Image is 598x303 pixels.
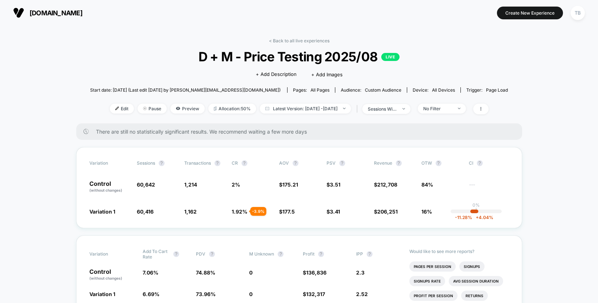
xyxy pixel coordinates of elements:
span: + Add Description [256,71,297,78]
span: Custom Audience [365,87,401,93]
div: sessions with impression [368,106,397,112]
div: Audience: [341,87,401,93]
span: $ [303,269,327,276]
li: Returns [461,291,488,301]
span: + [476,215,479,220]
span: 0 [249,291,252,297]
button: ? [209,251,215,257]
span: 7.06 % [143,269,158,276]
span: 60,642 [137,181,155,188]
span: 16% [421,208,432,215]
span: 132,317 [306,291,325,297]
li: Avg Session Duration [449,276,503,286]
span: Sessions [137,160,155,166]
span: Page Load [486,87,508,93]
p: Control [89,181,130,193]
span: (without changes) [89,276,122,280]
button: [DOMAIN_NAME] [11,7,85,19]
p: Would like to see more reports? [409,249,509,254]
button: ? [278,251,283,257]
p: 0% [472,202,480,208]
span: Latest Version: [DATE] - [DATE] [260,104,351,114]
button: ? [215,160,220,166]
span: 2.3 [356,269,364,276]
span: --- [469,183,509,193]
li: Profit Per Session [409,291,458,301]
span: PDV [196,251,205,257]
span: Variation [89,160,130,166]
span: 177.5 [282,208,295,215]
span: Revenue [374,160,392,166]
div: - 3.9 % [250,207,266,216]
span: CR [232,160,238,166]
span: Device: [407,87,460,93]
span: 4.04 % [472,215,493,220]
button: Create New Experience [497,7,563,19]
span: D + M - Price Testing 2025/08 [111,49,487,64]
span: AOV [279,160,289,166]
img: calendar [265,107,269,110]
img: end [458,108,460,109]
span: $ [303,291,325,297]
span: 0 [249,269,252,276]
span: Variation 1 [89,291,115,297]
span: 175.21 [282,181,298,188]
button: ? [367,251,373,257]
a: < Back to all live experiences [269,38,329,43]
span: 84% [421,181,433,188]
p: LIVE [381,53,400,61]
span: $ [279,181,298,188]
span: + Add Images [311,72,343,77]
span: Preview [170,104,205,114]
span: all devices [432,87,455,93]
span: | [355,104,362,114]
span: PSV [327,160,336,166]
span: $ [327,208,340,215]
span: 2 % [232,181,240,188]
span: IPP [356,251,363,257]
span: 2.52 [356,291,368,297]
span: 60,416 [137,208,154,215]
img: end [402,108,405,110]
button: ? [477,160,483,166]
button: ? [396,160,402,166]
img: Visually logo [13,7,24,18]
span: Transactions [184,160,211,166]
li: Pages Per Session [409,261,456,272]
span: Variation [89,249,130,260]
span: 1,214 [184,181,197,188]
button: ? [173,251,179,257]
div: Pages: [293,87,329,93]
span: -11.28 % [455,215,472,220]
button: ? [293,160,298,166]
span: Add To Cart Rate [143,249,170,260]
div: TB [571,6,585,20]
li: Signups Rate [409,276,445,286]
span: There are still no statistically significant results. We recommend waiting a few more days [96,129,508,135]
span: Variation 1 [89,208,115,215]
span: 206,251 [377,208,398,215]
span: 136,836 [306,269,327,276]
button: ? [159,160,165,166]
p: Control [89,269,135,281]
span: 1.92 % [232,208,247,215]
li: Signups [459,261,485,272]
span: Pause [138,104,167,114]
span: (without changes) [89,188,122,192]
span: $ [327,181,340,188]
span: OTW [421,160,462,166]
img: rebalance [214,107,217,111]
span: Edit [110,104,134,114]
img: end [343,108,346,109]
span: 212,708 [377,181,397,188]
button: TB [568,5,587,20]
span: all pages [310,87,329,93]
span: 3.51 [330,181,340,188]
span: 1,162 [184,208,197,215]
button: ? [436,160,441,166]
span: CI [469,160,509,166]
button: ? [339,160,345,166]
img: end [143,107,147,110]
span: 6.69 % [143,291,159,297]
span: 3.41 [330,208,340,215]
